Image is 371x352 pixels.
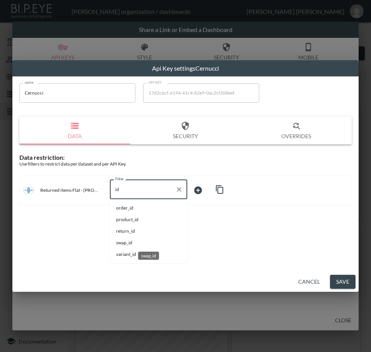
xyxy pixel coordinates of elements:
[23,185,34,196] img: inner join icon
[138,252,159,260] div: swap_id
[40,187,101,193] p: Returned Items Flat - (PROD) - v2
[116,205,181,212] span: order_id
[295,275,323,289] button: Cancel
[116,251,181,258] span: variant_id
[116,228,181,235] span: return_id
[149,80,162,85] label: API KEY
[130,117,241,144] button: Security
[241,117,352,144] button: Overrides
[174,184,185,195] button: Clear
[19,117,130,144] button: Data
[12,60,359,76] h2: Api Key settings Cernucci
[25,80,34,85] label: name
[19,161,352,167] div: Use filters to restrict data per dataset and per API Key.
[115,176,124,181] label: Filter
[113,183,172,196] input: Filter
[116,216,181,223] span: product_id
[19,154,65,161] span: Data restriction:
[116,239,181,246] span: swap_id
[330,275,356,289] button: Save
